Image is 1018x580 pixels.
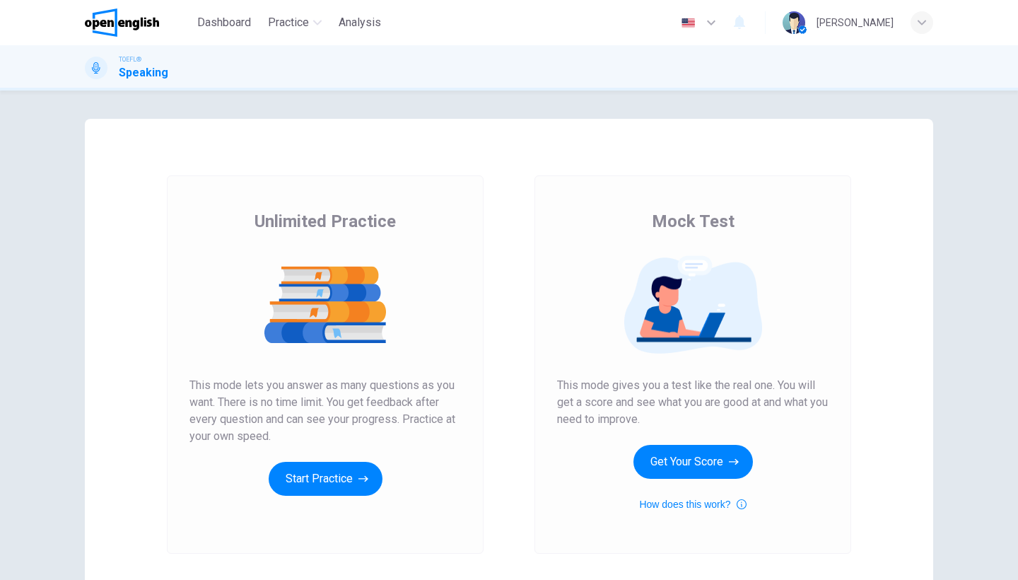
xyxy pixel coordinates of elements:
[783,11,805,34] img: Profile picture
[262,10,327,35] button: Practice
[652,210,735,233] span: Mock Test
[85,8,159,37] img: OpenEnglish logo
[633,445,753,479] button: Get Your Score
[255,210,396,233] span: Unlimited Practice
[639,496,746,513] button: How does this work?
[85,8,192,37] a: OpenEnglish logo
[817,14,894,31] div: [PERSON_NAME]
[197,14,251,31] span: Dashboard
[269,462,382,496] button: Start Practice
[119,54,141,64] span: TOEFL®
[339,14,381,31] span: Analysis
[268,14,309,31] span: Practice
[679,18,697,28] img: en
[333,10,387,35] button: Analysis
[119,64,168,81] h1: Speaking
[189,377,461,445] span: This mode lets you answer as many questions as you want. There is no time limit. You get feedback...
[192,10,257,35] button: Dashboard
[557,377,829,428] span: This mode gives you a test like the real one. You will get a score and see what you are good at a...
